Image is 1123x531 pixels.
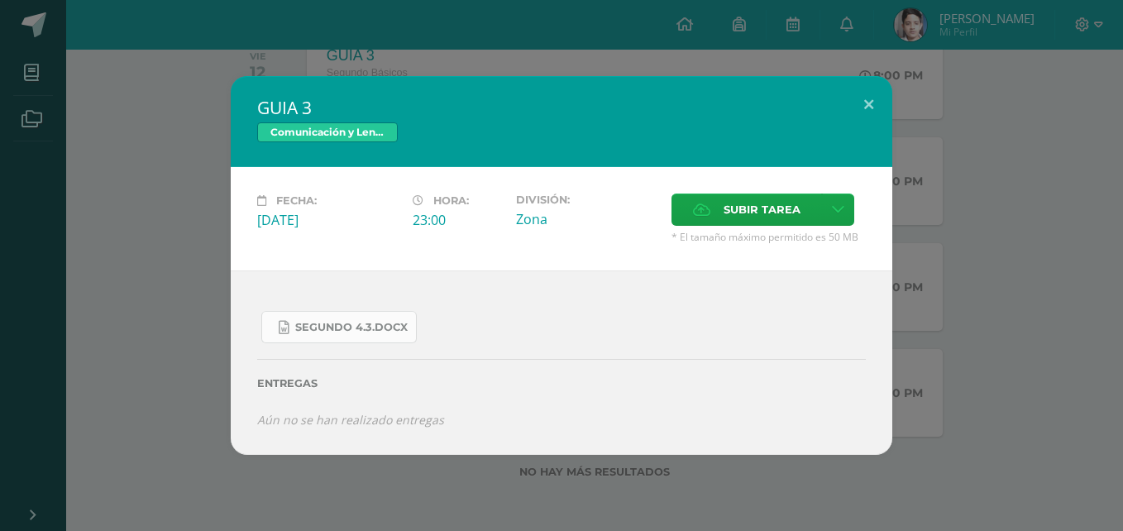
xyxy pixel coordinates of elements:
span: Subir tarea [724,194,800,225]
span: Comunicación y Lenguaje Idioma Extranjero [257,122,398,142]
i: Aún no se han realizado entregas [257,412,444,428]
label: División: [516,194,658,206]
div: 23:00 [413,211,503,229]
span: Hora: [433,194,469,207]
span: * El tamaño máximo permitido es 50 MB [671,230,866,244]
div: Zona [516,210,658,228]
a: SEGUNDO 4.3.docx [261,311,417,343]
span: Fecha: [276,194,317,207]
span: SEGUNDO 4.3.docx [295,321,408,334]
label: Entregas [257,377,866,390]
button: Close (Esc) [845,76,892,132]
h2: GUIA 3 [257,96,866,119]
div: [DATE] [257,211,399,229]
